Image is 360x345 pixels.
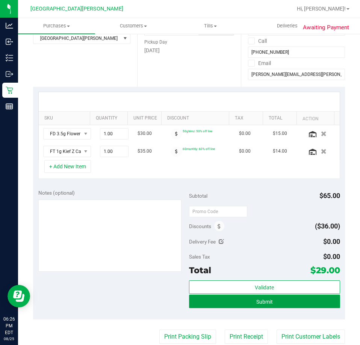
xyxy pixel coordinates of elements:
span: $0.00 [239,130,251,137]
input: 1.00 [100,146,128,157]
button: Print Packing Slip [159,330,216,344]
button: + Add New Item [44,160,91,173]
a: Quantity [96,115,124,121]
input: 1.00 [100,129,128,139]
span: Sales Tax [189,254,210,260]
inline-svg: Inventory [6,54,13,62]
a: Total [269,115,293,121]
span: [GEOGRAPHIC_DATA][PERSON_NAME] [30,6,123,12]
span: $29.00 [310,265,340,275]
span: Awaiting Payment [303,23,349,32]
span: Purchases [18,23,95,29]
a: Tax [235,115,260,121]
span: 60monthly: 60% off line [183,147,215,151]
span: $0.00 [239,148,251,155]
span: Total [189,265,211,275]
i: Edit Delivery Fee [219,239,224,244]
span: FD 3.5g Flower Greenhouse Lemon Zest (Hybrid) [44,129,81,139]
span: FT 1g Kief Z Cake x Creamsickle (Indica) [44,146,81,157]
span: $15.00 [273,130,287,137]
a: Tills [172,18,249,34]
label: Call [248,36,267,47]
span: $14.00 [273,148,287,155]
span: Tills [172,23,249,29]
span: Customers [95,23,172,29]
a: Deliveries [249,18,326,34]
span: $65.00 [319,192,340,200]
inline-svg: Reports [6,103,13,110]
a: Unit Price [133,115,158,121]
span: select [121,33,130,44]
label: Pickup Day [144,39,167,45]
a: Customers [95,18,172,34]
span: $0.00 [323,253,340,260]
span: Submit [256,299,273,305]
span: Deliveries [267,23,308,29]
inline-svg: Outbound [6,70,13,78]
label: Email [248,58,271,69]
input: Promo Code [189,206,247,217]
span: [GEOGRAPHIC_DATA][PERSON_NAME] [33,33,121,44]
inline-svg: Inbound [6,38,13,45]
span: Hi, [PERSON_NAME]! [297,6,346,12]
p: 06:26 PM EDT [3,316,15,336]
inline-svg: Retail [6,86,13,94]
button: Print Customer Labels [277,330,345,344]
iframe: Resource center [8,285,30,307]
p: 08/25 [3,336,15,342]
span: 50ghlmz: 50% off line [183,129,212,133]
a: Discount [167,115,226,121]
a: Purchases [18,18,95,34]
div: [DATE] [144,47,234,54]
span: $0.00 [323,238,340,245]
span: $30.00 [138,130,152,137]
button: Validate [189,280,340,294]
span: $35.00 [138,148,152,155]
span: Delivery Fee [189,239,216,245]
th: Action [296,112,334,125]
span: ($36.00) [315,222,340,230]
span: Validate [255,284,274,291]
input: Format: (999) 999-9999 [248,47,345,58]
inline-svg: Analytics [6,22,13,29]
a: SKU [44,115,87,121]
span: Subtotal [189,193,207,199]
button: Print Receipt [225,330,268,344]
span: NO DATA FOUND [43,128,91,139]
span: NO DATA FOUND [43,146,91,157]
span: Notes (optional) [38,190,75,196]
span: Discounts [189,219,211,233]
button: Submit [189,295,340,308]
